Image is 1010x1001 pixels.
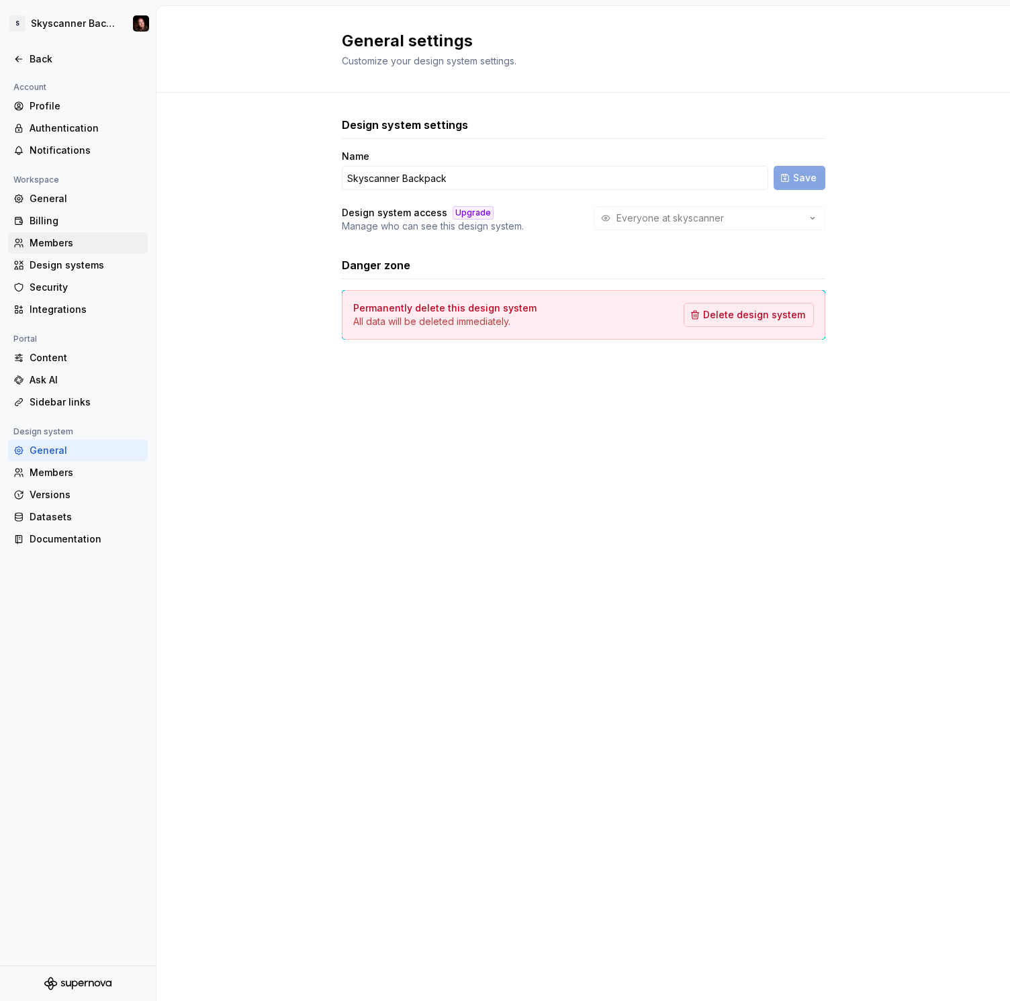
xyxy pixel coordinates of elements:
[342,206,447,220] h4: Design system access
[30,236,142,250] div: Members
[342,220,524,233] p: Manage who can see this design system.
[30,510,142,524] div: Datasets
[453,206,494,220] div: Upgrade
[8,95,148,117] a: Profile
[8,331,42,347] div: Portal
[30,52,142,66] div: Back
[353,301,537,315] h4: Permanently delete this design system
[8,172,64,188] div: Workspace
[30,395,142,409] div: Sidebar links
[8,484,148,506] a: Versions
[8,369,148,391] a: Ask AI
[44,977,111,990] svg: Supernova Logo
[8,232,148,254] a: Members
[8,188,148,209] a: General
[8,440,148,461] a: General
[8,79,52,95] div: Account
[8,347,148,369] a: Content
[30,351,142,365] div: Content
[133,15,149,32] img: Adam Wilson
[342,55,516,66] span: Customize your design system settings.
[3,9,153,38] button: SSkyscanner BackpackAdam Wilson
[8,117,148,139] a: Authentication
[8,210,148,232] a: Billing
[342,257,410,273] h3: Danger zone
[9,15,26,32] div: S
[8,254,148,276] a: Design systems
[684,303,814,327] button: Delete design system
[8,140,148,161] a: Notifications
[30,532,142,546] div: Documentation
[31,17,117,30] div: Skyscanner Backpack
[30,303,142,316] div: Integrations
[8,528,148,550] a: Documentation
[353,315,537,328] p: All data will be deleted immediately.
[8,462,148,483] a: Members
[30,466,142,479] div: Members
[30,144,142,157] div: Notifications
[30,214,142,228] div: Billing
[30,122,142,135] div: Authentication
[30,488,142,502] div: Versions
[30,258,142,272] div: Design systems
[8,299,148,320] a: Integrations
[30,192,142,205] div: General
[8,506,148,528] a: Datasets
[8,391,148,413] a: Sidebar links
[342,150,369,163] label: Name
[30,281,142,294] div: Security
[8,277,148,298] a: Security
[30,444,142,457] div: General
[342,117,468,133] h3: Design system settings
[8,424,79,440] div: Design system
[30,99,142,113] div: Profile
[703,308,805,322] span: Delete design system
[8,48,148,70] a: Back
[30,373,142,387] div: Ask AI
[342,30,809,52] h2: General settings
